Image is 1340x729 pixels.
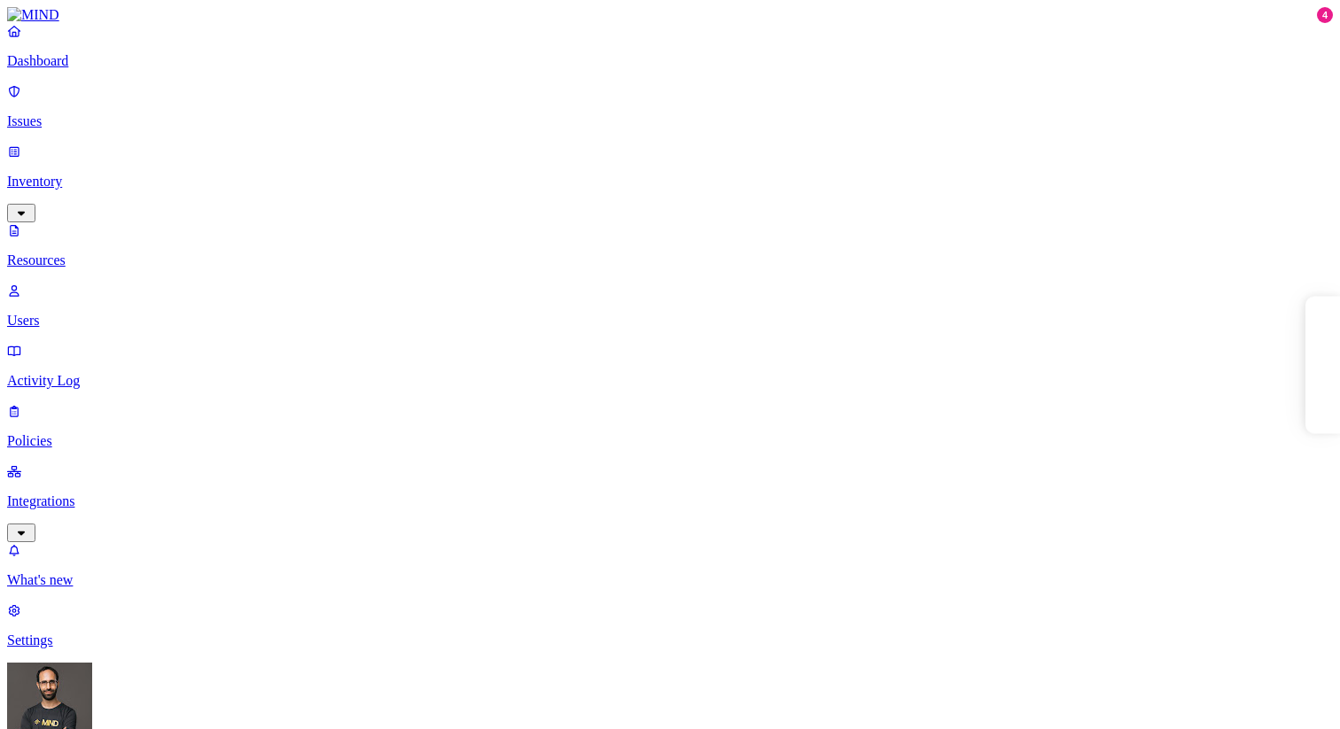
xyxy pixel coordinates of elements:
a: MIND [7,7,1333,23]
p: Policies [7,433,1333,449]
p: Resources [7,252,1333,268]
a: Inventory [7,143,1333,220]
a: Policies [7,403,1333,449]
a: Activity Log [7,343,1333,389]
a: Users [7,283,1333,329]
p: Settings [7,632,1333,648]
p: Dashboard [7,53,1333,69]
p: Activity Log [7,373,1333,389]
img: MIND [7,7,59,23]
p: Users [7,313,1333,329]
a: Dashboard [7,23,1333,69]
div: 4 [1317,7,1333,23]
a: What's new [7,542,1333,588]
p: Inventory [7,174,1333,190]
p: Issues [7,113,1333,129]
p: What's new [7,572,1333,588]
a: Integrations [7,463,1333,539]
a: Settings [7,602,1333,648]
p: Integrations [7,493,1333,509]
a: Resources [7,222,1333,268]
a: Issues [7,83,1333,129]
